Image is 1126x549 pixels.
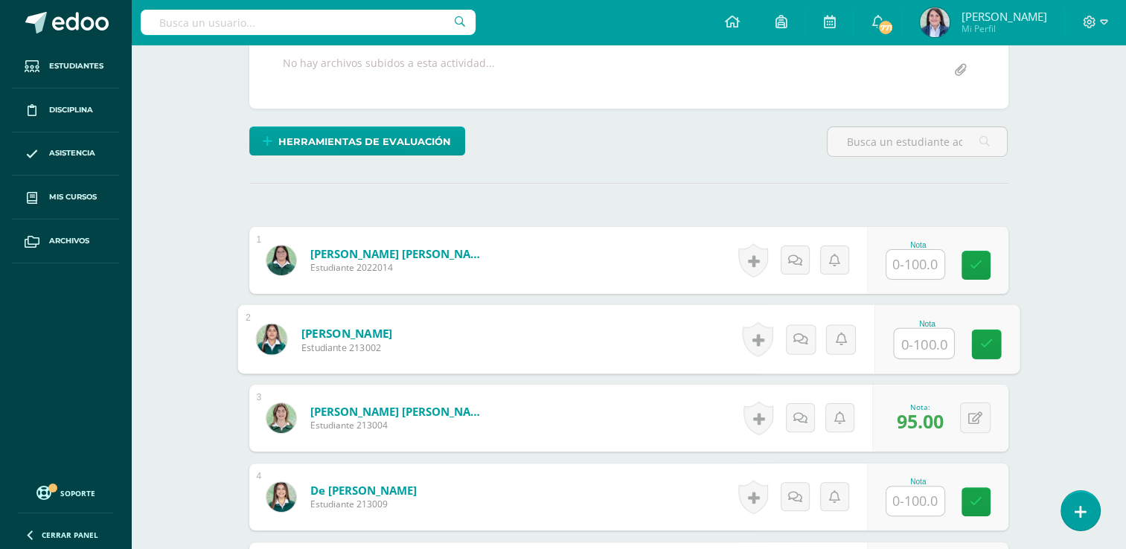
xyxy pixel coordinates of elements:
a: [PERSON_NAME] [PERSON_NAME] [310,246,489,261]
input: 0-100.0 [886,487,944,516]
span: Soporte [60,488,95,498]
span: Asistencia [49,147,95,159]
div: Nota: [897,402,944,412]
span: Archivos [49,235,89,247]
a: Estudiantes [12,45,119,89]
div: Nota [886,241,951,249]
span: 95.00 [897,408,944,434]
div: Nota [893,319,961,327]
img: 05e2717679359c3267a54ebd06b84e64.png [266,403,296,433]
span: Disciplina [49,104,93,116]
div: Nota [886,478,951,486]
span: Herramientas de evaluación [278,128,451,155]
img: 5e4a5e14f90d64e2256507fcb5a9ae0c.png [256,324,287,354]
input: 0-100.0 [894,329,953,359]
span: [PERSON_NAME] [961,9,1046,24]
input: 0-100.0 [886,250,944,279]
img: fb2f8d492602f7e9b19479acfb25a763.png [266,482,296,512]
input: Busca un usuario... [141,10,476,35]
input: Busca un estudiante aquí... [828,127,1007,156]
span: Cerrar panel [42,530,98,540]
span: 771 [877,19,894,36]
a: Archivos [12,219,119,263]
span: Mis cursos [49,191,97,203]
img: 7189dd0a2475061f524ba7af0511f049.png [920,7,950,37]
span: Estudiante 2022014 [310,261,489,274]
a: Soporte [18,482,113,502]
a: Mis cursos [12,176,119,219]
div: No hay archivos subidos a esta actividad... [283,56,495,85]
a: [PERSON_NAME] [PERSON_NAME] [310,404,489,419]
span: Estudiante 213004 [310,419,489,431]
span: Mi Perfil [961,22,1046,35]
span: Estudiante 213002 [301,341,392,354]
a: [PERSON_NAME] [301,325,392,341]
a: Asistencia [12,132,119,176]
a: Herramientas de evaluación [249,126,465,155]
span: Estudiante 213009 [310,498,417,510]
img: 3e3fd6e5ab412e34de53ec92eb8dbd43.png [266,245,296,275]
a: de [PERSON_NAME] [310,483,417,498]
a: Disciplina [12,89,119,132]
span: Estudiantes [49,60,103,72]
